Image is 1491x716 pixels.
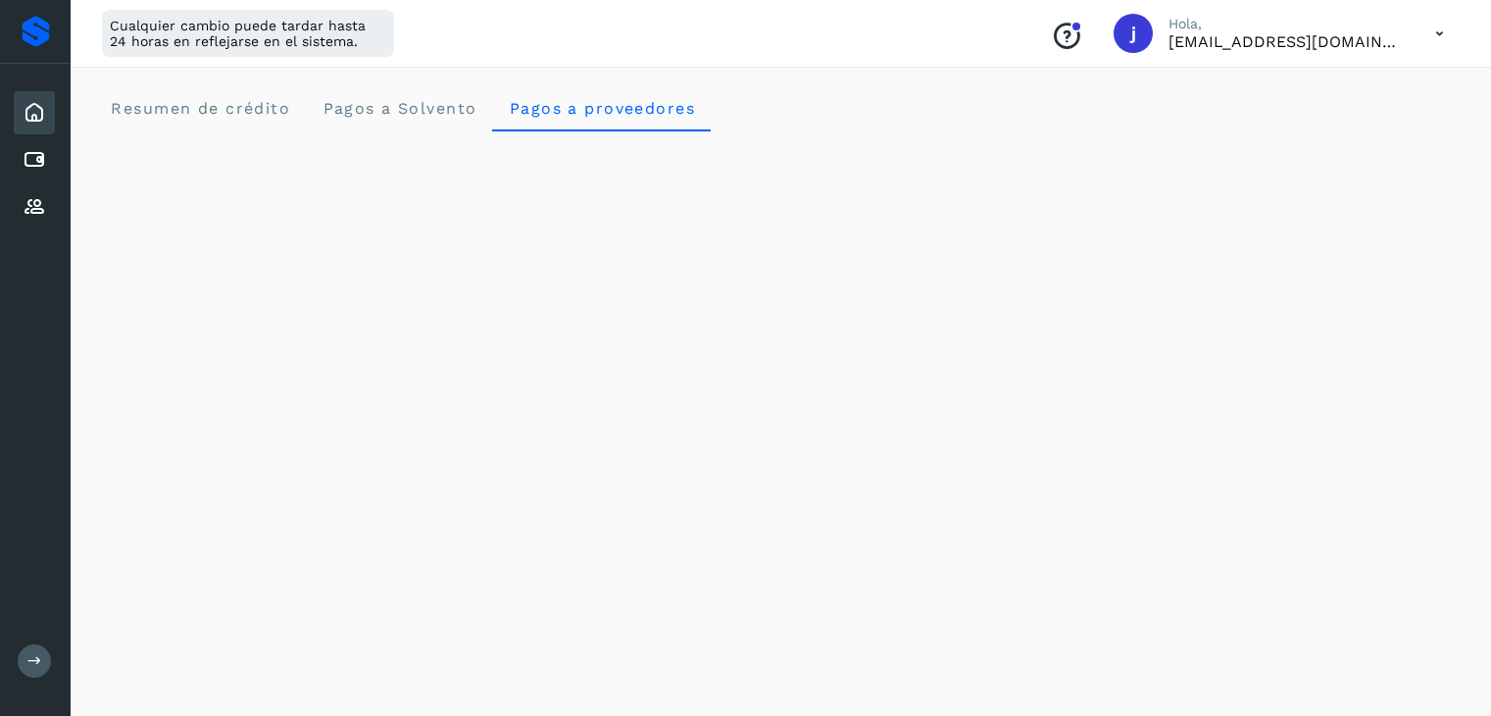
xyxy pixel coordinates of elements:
div: Cualquier cambio puede tardar hasta 24 horas en reflejarse en el sistema. [102,10,394,57]
span: Resumen de crédito [110,99,290,118]
span: Pagos a proveedores [508,99,695,118]
p: Hola, [1168,16,1404,32]
div: Inicio [14,91,55,134]
div: Cuentas por pagar [14,138,55,181]
p: jrodriguez@kalapata.co [1168,32,1404,51]
span: Pagos a Solvento [322,99,476,118]
div: Proveedores [14,185,55,229]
